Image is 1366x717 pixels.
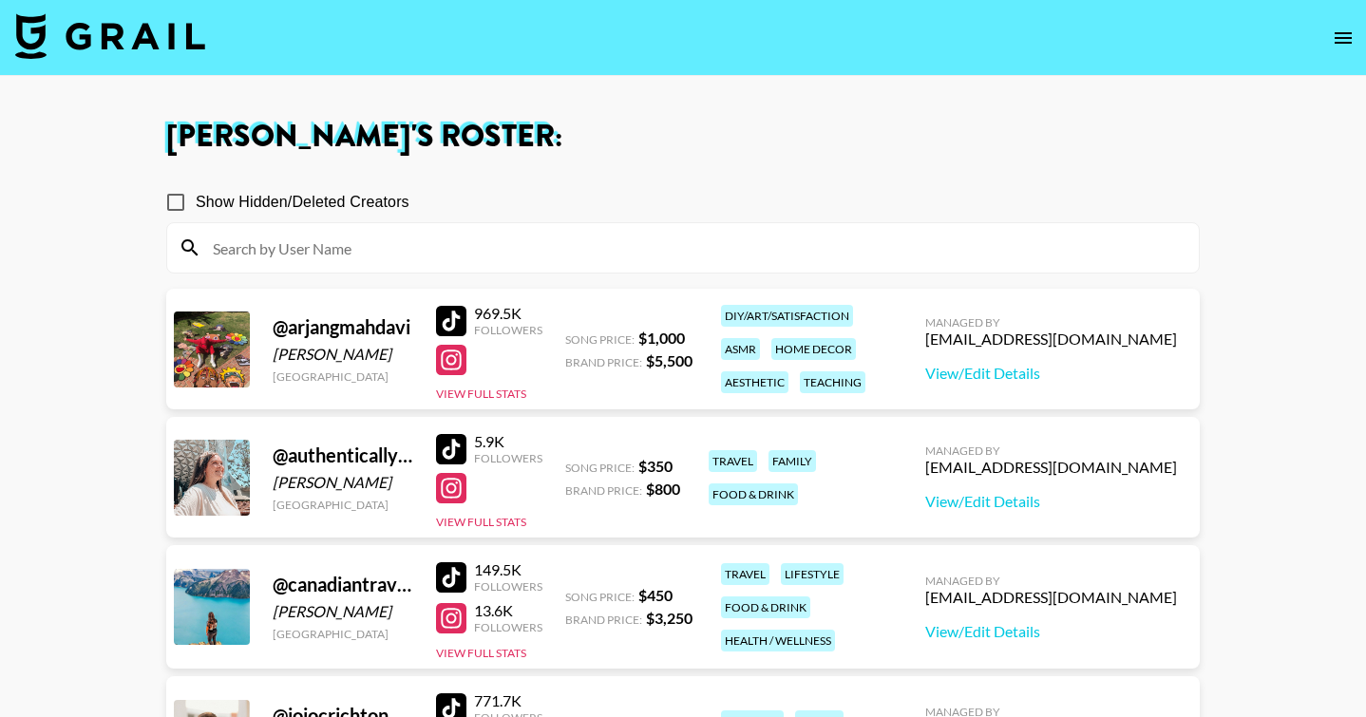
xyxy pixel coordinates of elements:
[273,443,413,467] div: @ authenticallykara
[771,338,856,360] div: home decor
[474,432,542,451] div: 5.9K
[436,646,526,660] button: View Full Stats
[565,355,642,369] span: Brand Price:
[646,480,680,498] strong: $ 800
[201,233,1187,263] input: Search by User Name
[709,483,798,505] div: food & drink
[196,191,409,214] span: Show Hidden/Deleted Creators
[925,364,1177,383] a: View/Edit Details
[565,483,642,498] span: Brand Price:
[925,443,1177,458] div: Managed By
[721,305,853,327] div: diy/art/satisfaction
[474,304,542,323] div: 969.5K
[925,622,1177,641] a: View/Edit Details
[273,602,413,621] div: [PERSON_NAME]
[474,451,542,465] div: Followers
[638,457,673,475] strong: $ 350
[1324,19,1362,57] button: open drawer
[925,315,1177,330] div: Managed By
[721,630,835,651] div: health / wellness
[565,461,635,475] span: Song Price:
[474,691,542,710] div: 771.7K
[15,13,205,59] img: Grail Talent
[273,315,413,339] div: @ arjangmahdavi
[273,473,413,492] div: [PERSON_NAME]
[436,515,526,529] button: View Full Stats
[638,329,685,347] strong: $ 1,000
[565,332,635,347] span: Song Price:
[646,609,692,627] strong: $ 3,250
[474,323,542,337] div: Followers
[646,351,692,369] strong: $ 5,500
[721,338,760,360] div: asmr
[273,627,413,641] div: [GEOGRAPHIC_DATA]
[925,588,1177,607] div: [EMAIL_ADDRESS][DOMAIN_NAME]
[721,596,810,618] div: food & drink
[638,586,673,604] strong: $ 450
[709,450,757,472] div: travel
[166,122,1200,152] h1: [PERSON_NAME] 's Roster:
[273,369,413,384] div: [GEOGRAPHIC_DATA]
[768,450,816,472] div: family
[474,620,542,634] div: Followers
[436,387,526,401] button: View Full Stats
[721,563,769,585] div: travel
[925,574,1177,588] div: Managed By
[721,371,788,393] div: aesthetic
[273,573,413,596] div: @ canadiantravelgal
[474,560,542,579] div: 149.5K
[474,601,542,620] div: 13.6K
[565,590,635,604] span: Song Price:
[273,345,413,364] div: [PERSON_NAME]
[474,579,542,594] div: Followers
[925,458,1177,477] div: [EMAIL_ADDRESS][DOMAIN_NAME]
[273,498,413,512] div: [GEOGRAPHIC_DATA]
[925,492,1177,511] a: View/Edit Details
[565,613,642,627] span: Brand Price:
[781,563,844,585] div: lifestyle
[925,330,1177,349] div: [EMAIL_ADDRESS][DOMAIN_NAME]
[800,371,865,393] div: teaching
